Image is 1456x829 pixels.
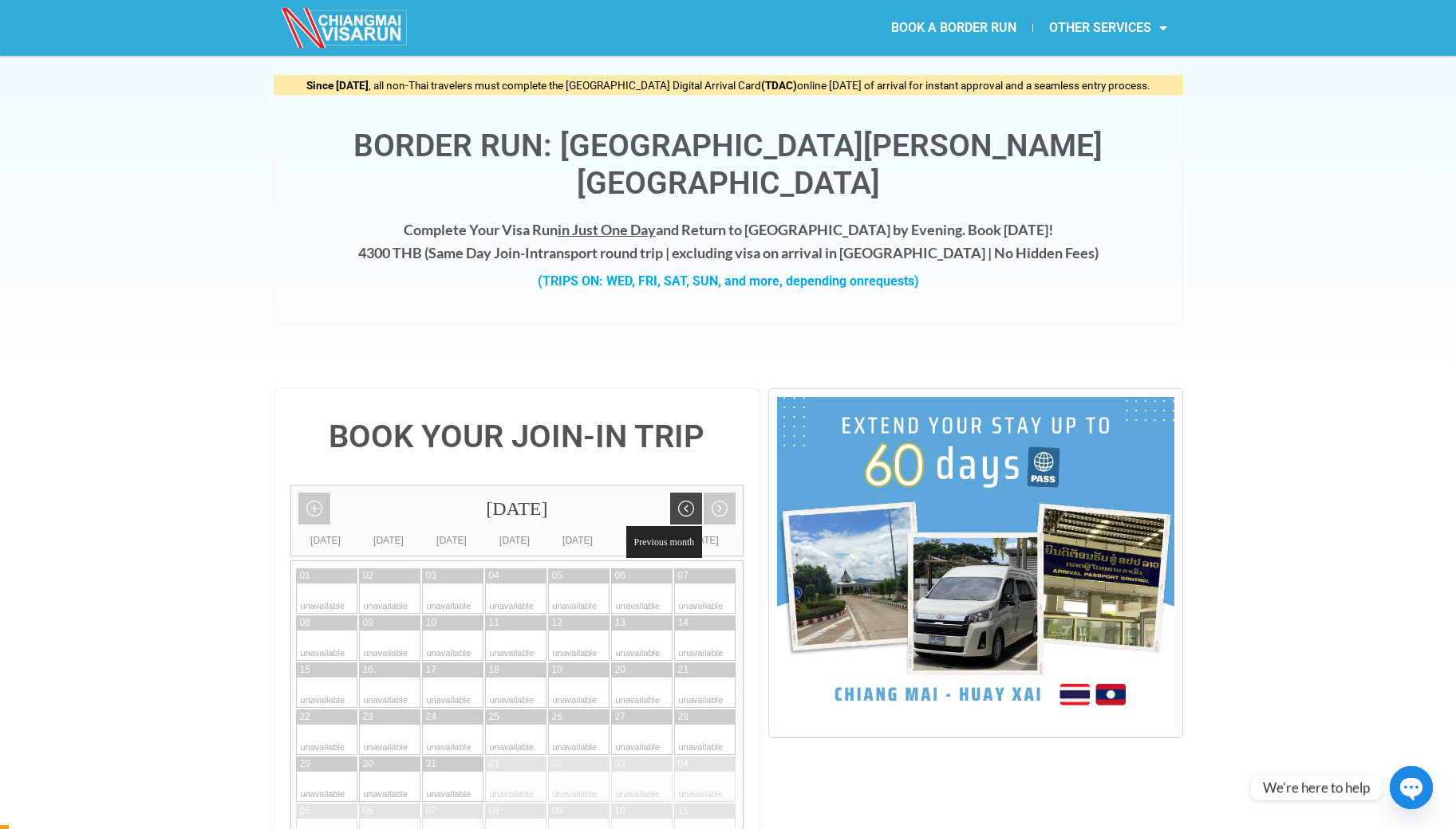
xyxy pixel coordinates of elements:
[552,804,562,818] div: 09
[678,663,689,677] div: 21
[610,532,673,548] div: [DATE]
[615,710,625,724] div: 27
[363,663,373,677] div: 16
[538,273,919,289] strong: (TRIPS ON: WED, FRI, SAT, SUN, and more, depending on
[426,710,436,724] div: 24
[728,10,1183,46] nav: Menu
[363,757,373,771] div: 30
[489,569,499,583] div: 04
[291,485,744,532] div: [DATE]
[1033,10,1183,46] a: OTHER SERVICES
[552,710,562,724] div: 26
[290,128,1166,202] h1: Border Run: [GEOGRAPHIC_DATA][PERSON_NAME][GEOGRAPHIC_DATA]
[615,569,625,583] div: 06
[546,532,610,548] div: [DATE]
[558,221,656,238] span: in Just One Day
[290,421,744,453] h4: BOOK YOUR JOIN-IN TRIP
[300,804,310,818] div: 05
[306,79,369,92] strong: Since [DATE]
[363,569,373,583] div: 02
[363,616,373,630] div: 09
[552,757,562,771] div: 02
[428,244,538,261] strong: Same Day Join-In
[426,663,436,677] div: 17
[426,569,436,583] div: 03
[678,616,689,630] div: 14
[420,532,483,548] div: [DATE]
[615,616,625,630] div: 13
[294,532,357,548] div: [DATE]
[300,757,310,771] div: 29
[761,79,797,92] strong: (TDAC)
[300,569,310,583] div: 01
[306,79,1150,92] span: , all non-Thai travelers must complete the [GEOGRAPHIC_DATA] Digital Arrival Card online [DATE] o...
[300,710,310,724] div: 22
[489,616,499,630] div: 11
[615,663,625,677] div: 20
[615,804,625,818] div: 10
[864,273,919,289] span: requests)
[426,804,436,818] div: 07
[673,532,736,548] div: [DATE]
[875,10,1032,46] a: BOOK A BORDER RUN
[615,757,625,771] div: 03
[300,616,310,630] div: 08
[300,663,310,677] div: 15
[363,710,373,724] div: 23
[426,757,436,771] div: 31
[489,663,499,677] div: 18
[552,616,562,630] div: 12
[626,526,703,558] span: Previous month
[363,804,373,818] div: 06
[670,493,702,525] a: Previous month
[489,710,499,724] div: 25
[483,532,546,548] div: [DATE]
[290,218,1166,265] h4: Complete Your Visa Run and Return to [GEOGRAPHIC_DATA] by Evening. Book [DATE]! 4300 THB ( transp...
[678,710,689,724] div: 28
[678,804,689,818] div: 11
[552,569,562,583] div: 05
[357,532,420,548] div: [DATE]
[678,757,689,771] div: 04
[489,757,499,771] div: 01
[426,616,436,630] div: 10
[489,804,499,818] div: 08
[552,663,562,677] div: 19
[678,569,689,583] div: 07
